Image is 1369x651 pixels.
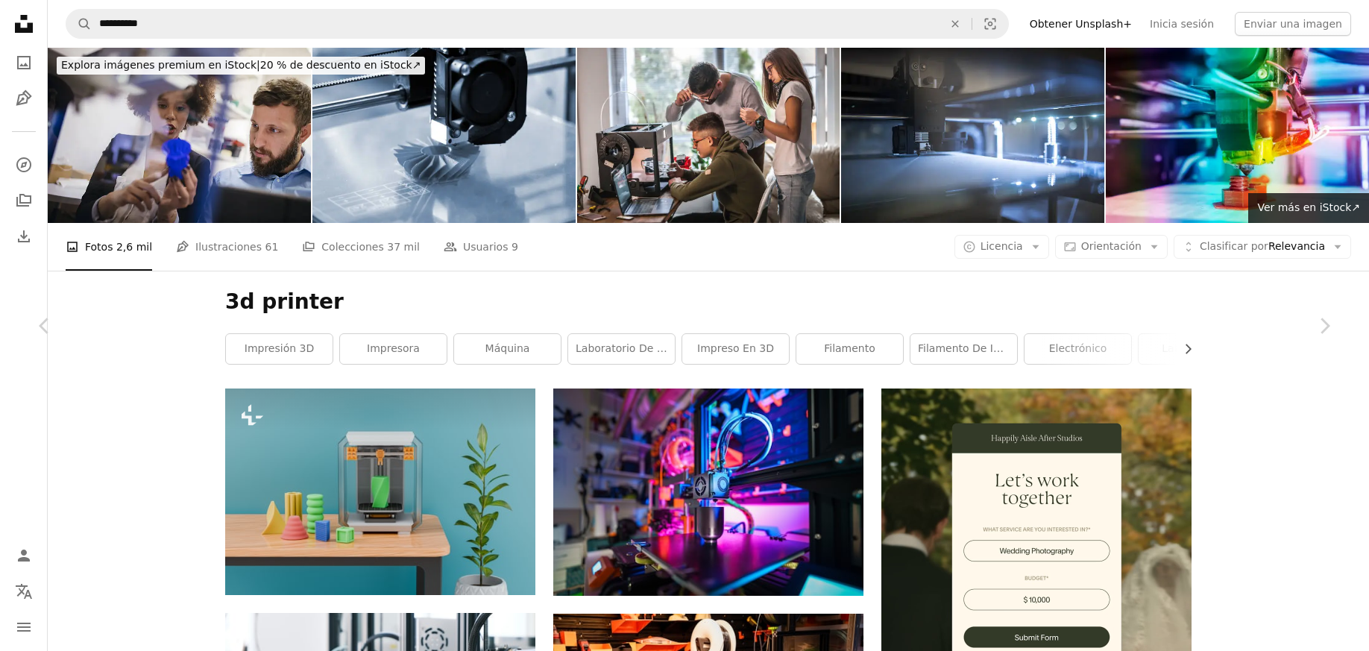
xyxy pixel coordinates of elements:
[1174,334,1192,364] button: desplazar lista a la derecha
[553,485,863,499] a: una máquina que está sentada sobre una mesa
[312,48,576,223] img: La impresora 3D imprime formas azules en un backgroun azul
[1081,240,1142,252] span: Orientación
[1021,12,1141,36] a: Obtener Unsplash+
[387,239,420,255] span: 37 mil
[9,150,39,180] a: Explorar
[48,48,311,223] img: Sorprendido por la impresión 3D
[1280,254,1369,397] a: Siguiente
[66,9,1009,39] form: Encuentra imágenes en todo el sitio
[682,334,789,364] a: Impreso en 3D
[1106,48,1369,223] img: Prototipos de impresión de impresoras 3D
[9,612,39,642] button: Menú
[225,289,1192,315] h1: 3d printer
[454,334,561,364] a: máquina
[577,48,840,223] img: Instructor ayuda a los estudiantes en el curso electrónico
[444,223,518,271] a: Usuarios 9
[9,84,39,113] a: Ilustraciones
[1055,235,1168,259] button: Orientación
[1200,239,1325,254] span: Relevancia
[302,223,420,271] a: Colecciones 37 mil
[9,186,39,216] a: Colecciones
[265,239,278,255] span: 61
[910,334,1017,364] a: Filamento de impresora 3D
[340,334,447,364] a: impresora
[1248,193,1369,223] a: Ver más en iStock↗
[841,48,1104,223] img: Increíble nueva tecnología 3D
[225,485,535,498] a: Una impresora 3D sentada encima de una mesa junto a una planta en maceta
[9,221,39,251] a: Historial de descargas
[1257,201,1360,213] span: Ver más en iStock ↗
[66,10,92,38] button: Buscar en Unsplash
[981,240,1023,252] span: Licencia
[972,10,1008,38] button: Búsqueda visual
[176,223,278,271] a: Ilustraciones 61
[61,59,260,71] span: Explora imágenes premium en iStock |
[48,48,434,84] a: Explora imágenes premium en iStock|20 % de descuento en iStock↗
[553,389,863,596] img: una máquina que está sentada sobre una mesa
[225,389,535,595] img: Una impresora 3D sentada encima de una mesa junto a una planta en maceta
[512,239,518,255] span: 9
[954,235,1049,259] button: Licencia
[796,334,903,364] a: filamento
[9,48,39,78] a: Fotos
[57,57,425,75] div: 20 % de descuento en iStock ↗
[1141,12,1223,36] a: Inicia sesión
[1174,235,1351,259] button: Clasificar porRelevancia
[939,10,972,38] button: Borrar
[568,334,675,364] a: Laboratorio de bambú
[1200,240,1268,252] span: Clasificar por
[9,576,39,606] button: Idioma
[9,541,39,570] a: Iniciar sesión / Registrarse
[1235,12,1351,36] button: Enviar una imagen
[1025,334,1131,364] a: electrónico
[1139,334,1245,364] a: laboratorio
[226,334,333,364] a: Impresión 3D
